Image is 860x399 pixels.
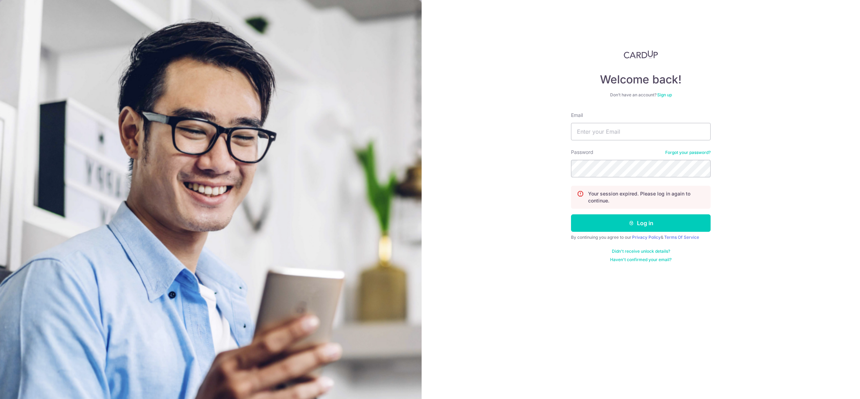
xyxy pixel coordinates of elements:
[571,214,711,232] button: Log in
[665,150,711,155] a: Forgot your password?
[571,149,593,156] label: Password
[657,92,672,97] a: Sign up
[612,249,670,254] a: Didn't receive unlock details?
[571,112,583,119] label: Email
[571,123,711,140] input: Enter your Email
[571,235,711,240] div: By continuing you agree to our &
[571,92,711,98] div: Don’t have an account?
[664,235,699,240] a: Terms Of Service
[632,235,661,240] a: Privacy Policy
[588,190,705,204] p: Your session expired. Please log in again to continue.
[571,73,711,87] h4: Welcome back!
[624,50,658,59] img: CardUp Logo
[610,257,672,263] a: Haven't confirmed your email?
